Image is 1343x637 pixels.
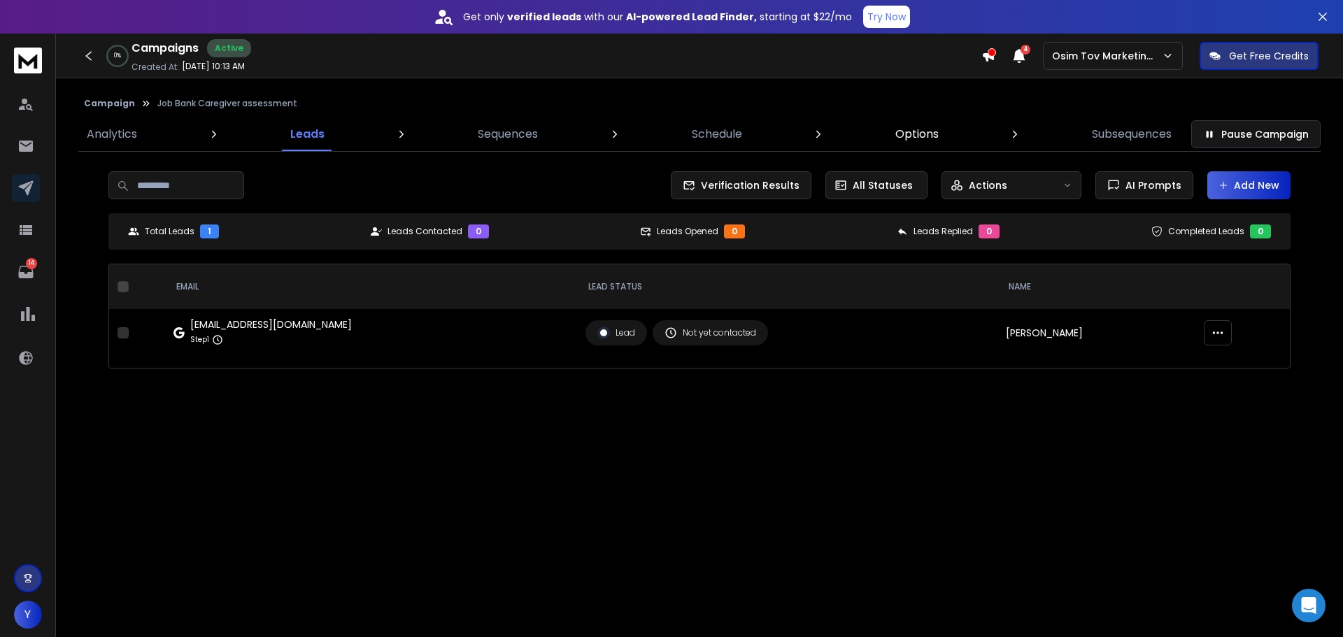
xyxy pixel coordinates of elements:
[1052,49,1162,63] p: Osim Tov Marketing Ltd
[132,40,199,57] h1: Campaigns
[132,62,179,73] p: Created At:
[867,10,906,24] p: Try Now
[145,226,194,237] p: Total Leads
[469,117,546,151] a: Sequences
[388,226,462,237] p: Leads Contacted
[1200,42,1319,70] button: Get Free Credits
[695,178,800,192] span: Verification Results
[1250,224,1271,238] div: 0
[190,317,352,331] div: [EMAIL_ADDRESS][DOMAIN_NAME]
[997,309,1195,357] td: [PERSON_NAME]
[114,52,121,60] p: 0 %
[657,226,718,237] p: Leads Opened
[14,601,42,629] button: Y
[200,224,219,238] div: 1
[12,258,40,286] a: 14
[182,61,245,72] p: [DATE] 10:13 AM
[14,48,42,73] img: logo
[671,171,811,199] button: Verification Results
[969,178,1007,192] p: Actions
[724,224,745,238] div: 0
[887,117,947,151] a: Options
[863,6,910,28] button: Try Now
[1021,45,1030,55] span: 4
[157,98,297,109] p: Job Bank Caregiver assessment
[468,224,489,238] div: 0
[1207,171,1291,199] button: Add New
[1229,49,1309,63] p: Get Free Credits
[207,39,251,57] div: Active
[1120,178,1181,192] span: AI Prompts
[626,10,757,24] strong: AI-powered Lead Finder,
[692,126,742,143] p: Schedule
[507,10,581,24] strong: verified leads
[463,10,852,24] p: Get only with our starting at $22/mo
[282,117,333,151] a: Leads
[1168,226,1244,237] p: Completed Leads
[478,126,538,143] p: Sequences
[895,126,939,143] p: Options
[577,264,997,309] th: LEAD STATUS
[1095,171,1193,199] button: AI Prompts
[78,117,145,151] a: Analytics
[1191,120,1321,148] button: Pause Campaign
[84,98,135,109] button: Campaign
[26,258,37,269] p: 14
[683,117,751,151] a: Schedule
[190,333,209,347] p: Step 1
[165,264,577,309] th: EMAIL
[1292,589,1326,622] div: Open Intercom Messenger
[997,264,1195,309] th: NAME
[914,226,973,237] p: Leads Replied
[853,178,913,192] p: All Statuses
[1083,117,1180,151] a: Subsequences
[290,126,325,143] p: Leads
[597,327,635,339] div: Lead
[1092,126,1172,143] p: Subsequences
[665,327,756,339] div: Not yet contacted
[87,126,137,143] p: Analytics
[979,224,1000,238] div: 0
